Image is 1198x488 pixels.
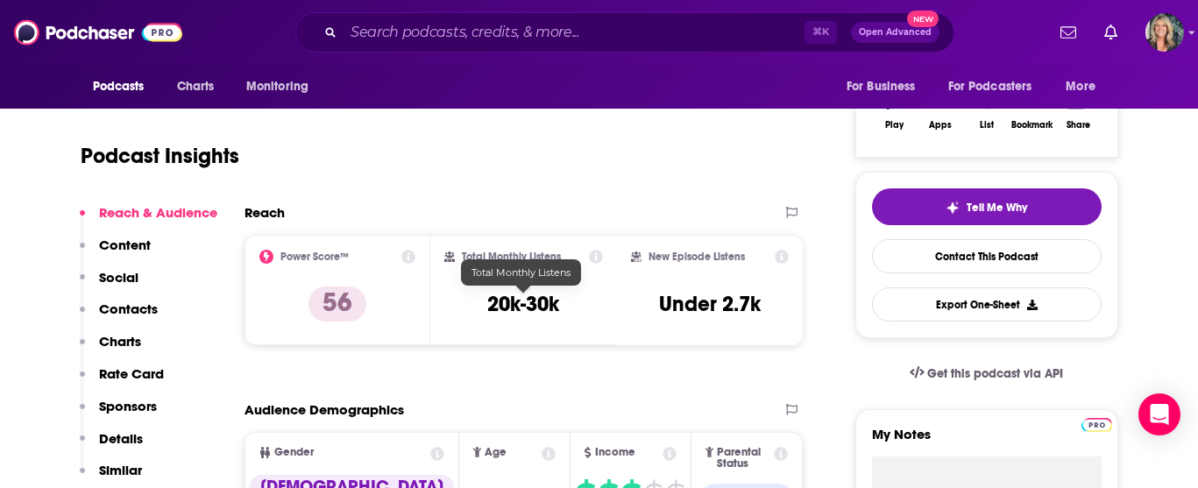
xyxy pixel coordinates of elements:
[99,398,157,414] p: Sponsors
[80,333,141,365] button: Charts
[859,28,932,37] span: Open Advanced
[1145,13,1184,52] span: Logged in as lisa.beech
[1055,78,1101,141] button: Share
[344,18,805,46] input: Search podcasts, credits, & more...
[14,16,182,49] img: Podchaser - Follow, Share and Rate Podcasts
[1067,120,1090,131] div: Share
[1010,78,1055,141] button: Bookmark
[234,70,331,103] button: open menu
[1138,393,1180,435] div: Open Intercom Messenger
[1097,18,1124,47] a: Show notifications dropdown
[99,365,164,382] p: Rate Card
[1066,74,1095,99] span: More
[805,21,837,44] span: ⌘ K
[937,70,1058,103] button: open menu
[99,333,141,350] p: Charts
[80,430,143,463] button: Details
[274,447,314,458] span: Gender
[872,78,918,141] button: Play
[99,430,143,447] p: Details
[462,251,561,263] h2: Total Monthly Listens
[907,11,939,27] span: New
[967,201,1027,215] span: Tell Me Why
[80,365,164,398] button: Rate Card
[659,291,761,317] h3: Under 2.7k
[834,70,938,103] button: open menu
[99,269,138,286] p: Social
[595,447,635,458] span: Income
[1053,18,1083,47] a: Show notifications dropdown
[295,12,954,53] div: Search podcasts, credits, & more...
[847,74,916,99] span: For Business
[980,120,994,131] div: List
[245,204,285,221] h2: Reach
[487,291,559,317] h3: 20k-30k
[81,70,167,103] button: open menu
[80,269,138,301] button: Social
[80,204,217,237] button: Reach & Audience
[1011,120,1053,131] div: Bookmark
[245,401,404,418] h2: Audience Demographics
[872,426,1102,456] label: My Notes
[872,188,1102,225] button: tell me why sparkleTell Me Why
[948,74,1032,99] span: For Podcasters
[946,201,960,215] img: tell me why sparkle
[717,447,771,470] span: Parental Status
[929,120,952,131] div: Apps
[927,366,1063,381] span: Get this podcast via API
[872,239,1102,273] a: Contact This Podcast
[896,352,1078,395] a: Get this podcast via API
[485,447,507,458] span: Age
[885,120,904,131] div: Play
[246,74,308,99] span: Monitoring
[918,78,963,141] button: Apps
[1145,13,1184,52] img: User Profile
[93,74,145,99] span: Podcasts
[166,70,225,103] a: Charts
[99,301,158,317] p: Contacts
[1081,418,1112,432] img: Podchaser Pro
[80,301,158,333] button: Contacts
[308,286,366,322] p: 56
[872,287,1102,322] button: Export One-Sheet
[80,237,151,269] button: Content
[177,74,215,99] span: Charts
[81,143,239,169] h1: Podcast Insights
[80,398,157,430] button: Sponsors
[99,462,142,478] p: Similar
[99,237,151,253] p: Content
[963,78,1009,141] button: List
[1081,415,1112,432] a: Pro website
[280,251,349,263] h2: Power Score™
[1053,70,1117,103] button: open menu
[1145,13,1184,52] button: Show profile menu
[649,251,745,263] h2: New Episode Listens
[851,22,939,43] button: Open AdvancedNew
[471,266,571,279] span: Total Monthly Listens
[99,204,217,221] p: Reach & Audience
